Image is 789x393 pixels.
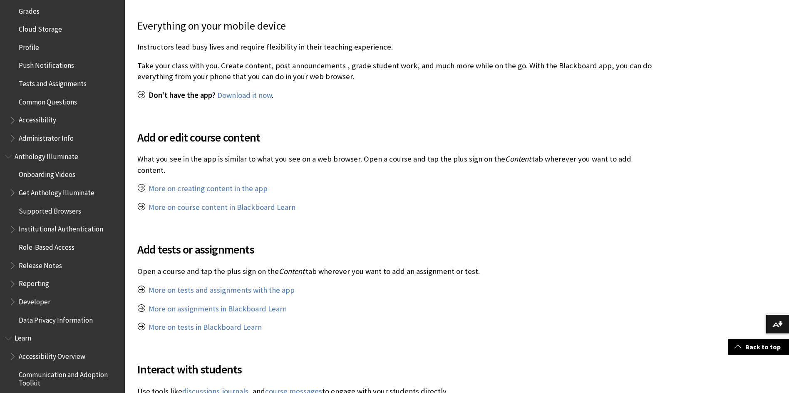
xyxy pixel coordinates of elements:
[137,266,653,277] p: Open a course and tap the plus sign on the tab wherever you want to add an assignment or test.
[19,113,56,124] span: Accessibility
[149,202,295,212] a: More on course content in Blackboard Learn
[15,149,78,161] span: Anthology Illuminate
[19,59,74,70] span: Push Notifications
[505,154,531,164] span: Content
[19,313,93,324] span: Data Privacy Information
[19,240,74,251] span: Role-Based Access
[137,129,653,146] span: Add or edit course content
[19,95,77,106] span: Common Questions
[15,331,31,343] span: Learn
[149,184,268,194] a: More on creating content in the app
[137,154,653,175] p: What you see in the app is similar to what you see on a web browser. Open a course and tap the pl...
[19,186,94,197] span: Get Anthology Illuminate
[19,295,50,306] span: Developer
[137,19,653,34] p: Everything on your mobile device
[19,22,62,33] span: Cloud Storage
[279,266,305,276] span: Content
[149,304,287,314] a: More on assignments in Blackboard Learn
[149,285,295,295] a: More on tests and assignments with the app
[137,361,653,378] span: Interact with students
[137,60,653,82] p: Take your class with you. Create content, post announcements , grade student work, and much more ...
[149,90,216,100] span: Don't have the app?
[137,42,653,52] p: Instructors lead busy lives and require flexibility in their teaching experience.
[19,40,39,52] span: Profile
[19,277,49,288] span: Reporting
[19,259,62,270] span: Release Notes
[5,149,120,327] nav: Book outline for Anthology Illuminate
[19,131,74,142] span: Administrator Info
[217,90,272,100] a: Download it now
[19,168,75,179] span: Onboarding Videos
[19,204,81,215] span: Supported Browsers
[137,241,653,258] span: Add tests or assignments
[728,339,789,355] a: Back to top
[137,90,653,101] p: .
[19,368,119,387] span: Communication and Adoption Toolkit
[19,4,40,15] span: Grades
[19,349,85,361] span: Accessibility Overview
[19,222,103,234] span: Institutional Authentication
[19,77,87,88] span: Tests and Assignments
[149,322,262,332] a: More on tests in Blackboard Learn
